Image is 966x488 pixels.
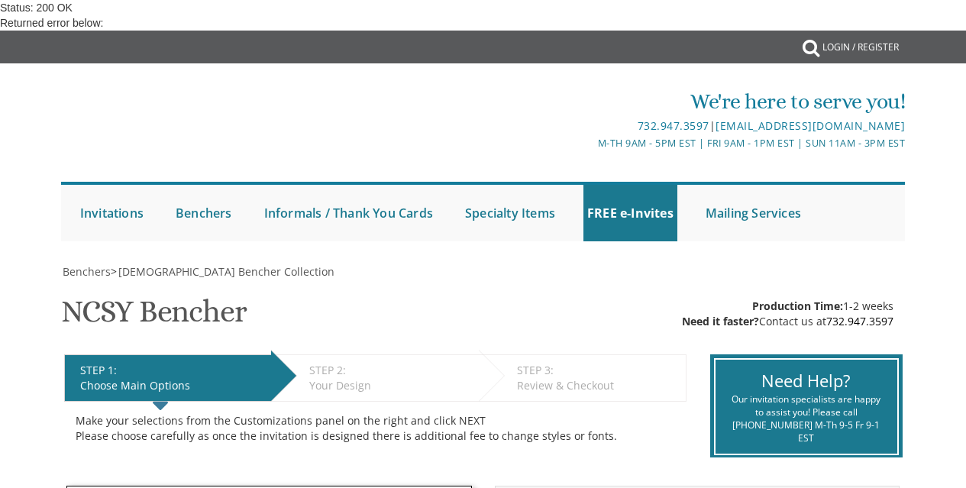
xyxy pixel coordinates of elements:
[61,295,247,340] h1: NCSY Bencher
[111,264,334,279] span: >
[343,86,905,117] div: We're here to serve you!
[826,314,893,328] a: 732.947.3597
[638,118,709,133] a: 732.947.3597
[80,378,264,393] div: Choose Main Options
[702,185,805,241] a: Mailing Services
[682,314,759,328] span: Need it faster?
[118,264,334,279] span: [DEMOGRAPHIC_DATA] Bencher Collection
[76,413,675,444] div: Make your selections from the Customizations panel on the right and click NEXT Please choose care...
[61,264,111,279] a: Benchers
[260,185,437,241] a: Informals / Thank You Cards
[80,363,264,378] div: STEP 1:
[309,363,471,378] div: STEP 2:
[752,299,843,313] span: Production Time:
[63,264,111,279] span: Benchers
[343,117,905,135] div: |
[76,185,147,241] a: Invitations
[727,393,886,445] div: Our invitation specialists are happy to assist you! Please call [PHONE_NUMBER] M-Th 9-5 Fr 9-1 EST
[309,378,471,393] div: Your Design
[461,185,559,241] a: Specialty Items
[815,31,906,64] a: Login / Register
[583,185,677,241] a: FREE e-Invites
[517,378,678,393] div: Review & Checkout
[682,299,893,329] div: 1-2 weeks Contact us at
[343,135,905,151] div: M-Th 9am - 5pm EST | Fri 9am - 1pm EST | Sun 11am - 3pm EST
[727,369,886,393] div: Need Help?
[517,363,678,378] div: STEP 3:
[172,185,236,241] a: Benchers
[117,264,334,279] a: [DEMOGRAPHIC_DATA] Bencher Collection
[716,118,905,133] a: [EMAIL_ADDRESS][DOMAIN_NAME]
